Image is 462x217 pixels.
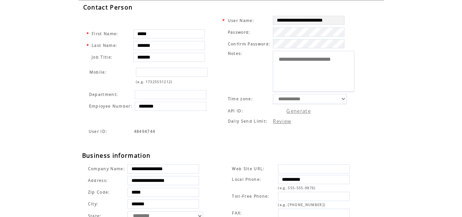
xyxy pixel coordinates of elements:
span: Password: [228,30,250,35]
span: Confirm Password: [228,41,270,46]
span: Business information [82,151,151,160]
a: Generate [286,108,311,114]
span: User Name: [228,18,254,23]
span: Last Name: [92,43,117,48]
span: Company Name: [88,166,125,171]
span: Local Phone: [232,177,261,182]
span: (e.g. 17325551212) [136,79,173,84]
span: Toll-Free Phone: [232,194,269,199]
span: API ID: [228,108,243,113]
span: FAX: [232,210,242,216]
span: Web Site URL: [232,166,264,171]
a: Review [273,118,291,124]
span: First Name: [92,31,118,36]
span: Daily Send Limit: [228,119,267,124]
span: Address: [88,178,108,183]
span: (e.g. 555-555-9876) [278,186,316,190]
span: Indicates the agent code for sign up page with sales agent or reseller tracking code [89,129,107,134]
span: City: [88,201,99,206]
span: Notes: [228,51,242,56]
span: Job Title: [92,55,112,60]
span: Contact Person [83,3,133,11]
span: Mobile: [89,70,107,75]
span: Time zone: [228,96,252,101]
span: (e.g. [PHONE_NUMBER]) [278,202,325,207]
span: Indicates the agent code for sign up page with sales agent or reseller tracking code [134,129,156,134]
span: Zip Code: [88,190,110,195]
span: Employee Number: [89,104,132,109]
span: Department: [89,92,118,97]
